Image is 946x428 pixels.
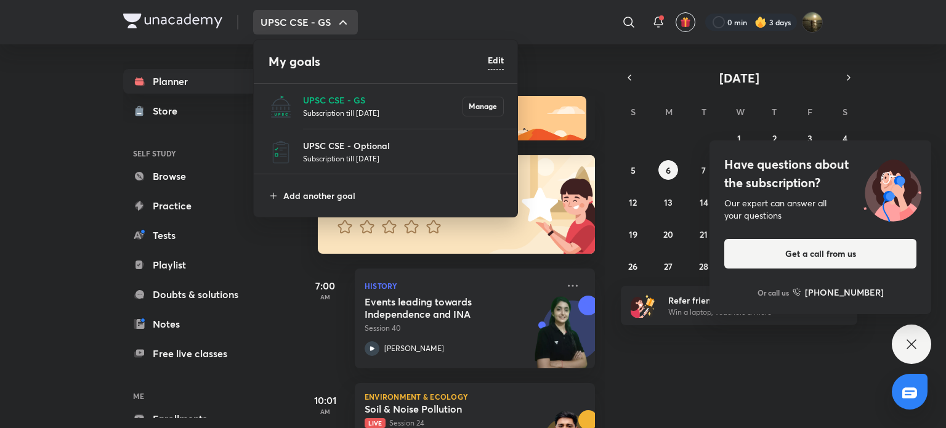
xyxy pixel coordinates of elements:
p: Add another goal [283,189,504,202]
p: Subscription till [DATE] [303,107,463,119]
p: Subscription till [DATE] [303,152,504,164]
h4: My goals [269,52,488,71]
img: UPSC CSE - GS [269,94,293,119]
h6: Edit [488,54,504,67]
img: UPSC CSE - Optional [269,140,293,164]
p: UPSC CSE - GS [303,94,463,107]
p: UPSC CSE - Optional [303,139,504,152]
button: Manage [463,97,504,116]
